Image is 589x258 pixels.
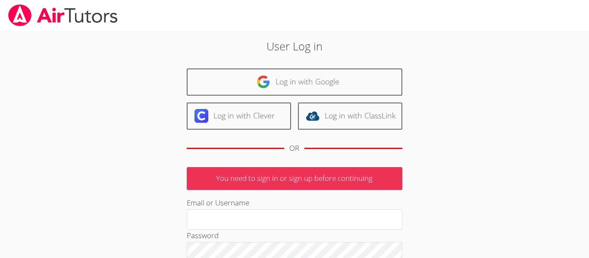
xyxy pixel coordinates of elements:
a: Log in with Clever [187,103,291,130]
img: google-logo-50288ca7cdecda66e5e0955fdab243c47b7ad437acaf1139b6f446037453330a.svg [257,75,270,89]
img: classlink-logo-d6bb404cc1216ec64c9a2012d9dc4662098be43eaf13dc465df04b49fa7ab582.svg [306,109,320,123]
a: Log in with Google [187,68,402,96]
a: Log in with ClassLink [298,103,402,130]
p: You need to sign in or sign up before continuing [187,167,402,190]
div: OR [289,142,299,155]
img: clever-logo-6eab21bc6e7a338710f1a6ff85c0baf02591cd810cc4098c63d3a4b26e2feb20.svg [194,109,208,123]
img: airtutors_banner-c4298cdbf04f3fff15de1276eac7730deb9818008684d7c2e4769d2f7ddbe033.png [7,4,119,26]
label: Password [187,230,219,240]
h2: User Log in [135,38,454,54]
label: Email or Username [187,198,249,208]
